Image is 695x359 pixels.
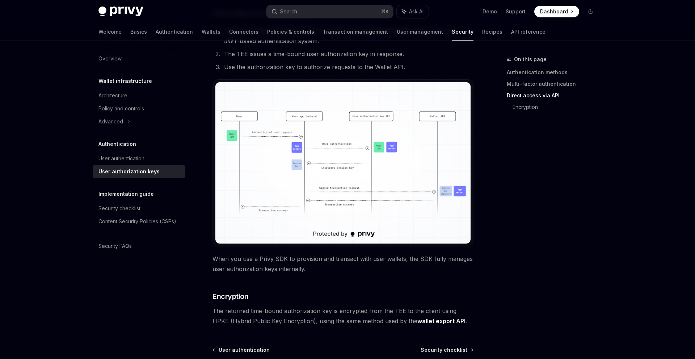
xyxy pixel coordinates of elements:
[513,101,602,113] a: Encryption
[219,346,270,354] span: User authentication
[215,82,471,244] img: Server-side user authorization keys
[397,23,443,41] a: User management
[98,117,123,126] div: Advanced
[421,346,467,354] span: Security checklist
[397,5,429,18] button: Ask AI
[98,77,152,85] h5: Wallet infrastructure
[213,346,270,354] a: User authentication
[507,67,602,78] a: Authentication methods
[98,204,140,213] div: Security checklist
[482,23,502,41] a: Recipes
[98,91,127,100] div: Architecture
[98,167,160,176] div: User authorization keys
[280,7,300,16] div: Search...
[511,23,546,41] a: API reference
[483,8,497,15] a: Demo
[98,154,144,163] div: User authentication
[222,49,473,59] li: The TEE issues a time-bound user authorization key in response.
[98,190,154,198] h5: Implementation guide
[381,9,389,14] span: ⌘ K
[506,8,526,15] a: Support
[98,140,136,148] h5: Authentication
[98,54,122,63] div: Overview
[452,23,473,41] a: Security
[409,8,424,15] span: Ask AI
[507,78,602,90] a: Multi-factor authentication
[534,6,579,17] a: Dashboard
[212,291,248,301] span: Encryption
[93,215,185,228] a: Content Security Policies (CSPs)
[98,23,122,41] a: Welcome
[323,23,388,41] a: Transaction management
[93,165,185,178] a: User authorization keys
[222,62,473,72] li: Use the authorization key to authorize requests to the Wallet API.
[507,90,602,101] a: Direct access via API
[93,152,185,165] a: User authentication
[98,217,176,226] div: Content Security Policies (CSPs)
[417,317,466,325] a: wallet export API
[98,7,143,17] img: dark logo
[93,240,185,253] a: Security FAQs
[98,104,144,113] div: Policy and controls
[229,23,258,41] a: Connectors
[266,5,393,18] button: Search...⌘K
[93,89,185,102] a: Architecture
[212,306,473,326] span: The returned time-bound authorization key is encrypted from the TEE to the client using HPKE (Hyb...
[98,242,132,250] div: Security FAQs
[130,23,147,41] a: Basics
[93,102,185,115] a: Policy and controls
[202,23,220,41] a: Wallets
[93,52,185,65] a: Overview
[93,202,185,215] a: Security checklist
[514,55,547,64] span: On this page
[267,23,314,41] a: Policies & controls
[156,23,193,41] a: Authentication
[540,8,568,15] span: Dashboard
[585,6,597,17] button: Toggle dark mode
[212,254,473,274] span: When you use a Privy SDK to provision and transact with user wallets, the SDK fully manages user ...
[421,346,473,354] a: Security checklist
